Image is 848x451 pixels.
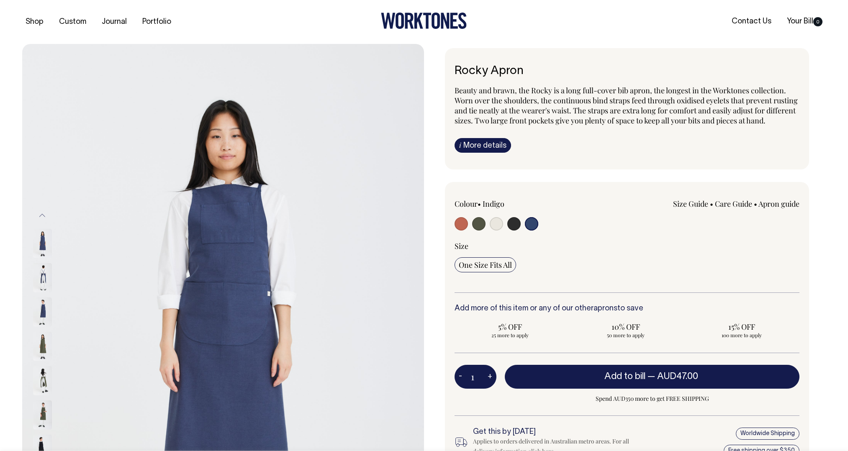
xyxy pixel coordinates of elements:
a: Apron guide [758,199,799,209]
span: AUD47.00 [657,372,698,381]
span: • [710,199,713,209]
a: aprons [594,305,617,312]
button: Add to bill —AUD47.00 [505,365,799,388]
a: Size Guide [673,199,708,209]
button: - [455,369,466,385]
span: i [459,141,461,149]
a: iMore details [455,138,511,153]
img: olive [33,332,52,361]
span: Add to bill [604,372,645,381]
img: indigo [33,297,52,327]
div: Colour [455,199,593,209]
h6: Get this by [DATE] [473,428,643,436]
button: Previous [36,206,49,225]
a: Contact Us [728,15,775,28]
span: One Size Fits All [459,260,512,270]
img: olive [33,366,52,395]
span: Beauty and brawn, the Rocky is a long full-cover bib apron, the longest in the Worktones collecti... [455,85,798,126]
a: Your Bill0 [784,15,826,28]
input: 5% OFF 25 more to apply [455,319,565,341]
a: Portfolio [139,15,175,29]
span: 0 [813,17,822,26]
h6: Add more of this item or any of our other to save [455,305,799,313]
span: 10% OFF [575,322,677,332]
span: 15% OFF [690,322,793,332]
span: • [478,199,481,209]
img: indigo [33,229,52,258]
img: indigo [33,263,52,292]
a: Journal [98,15,130,29]
img: olive [33,400,52,430]
span: Spend AUD350 more to get FREE SHIPPING [505,394,799,404]
label: Indigo [483,199,504,209]
a: Custom [56,15,90,29]
a: Shop [22,15,47,29]
h6: Rocky Apron [455,65,799,78]
input: One Size Fits All [455,257,516,272]
span: • [754,199,757,209]
span: 5% OFF [459,322,561,332]
a: Care Guide [715,199,752,209]
span: — [648,372,700,381]
span: 50 more to apply [575,332,677,338]
button: + [483,369,496,385]
div: Size [455,241,799,251]
span: 100 more to apply [690,332,793,338]
input: 15% OFF 100 more to apply [686,319,797,341]
span: 25 more to apply [459,332,561,338]
input: 10% OFF 50 more to apply [570,319,681,341]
